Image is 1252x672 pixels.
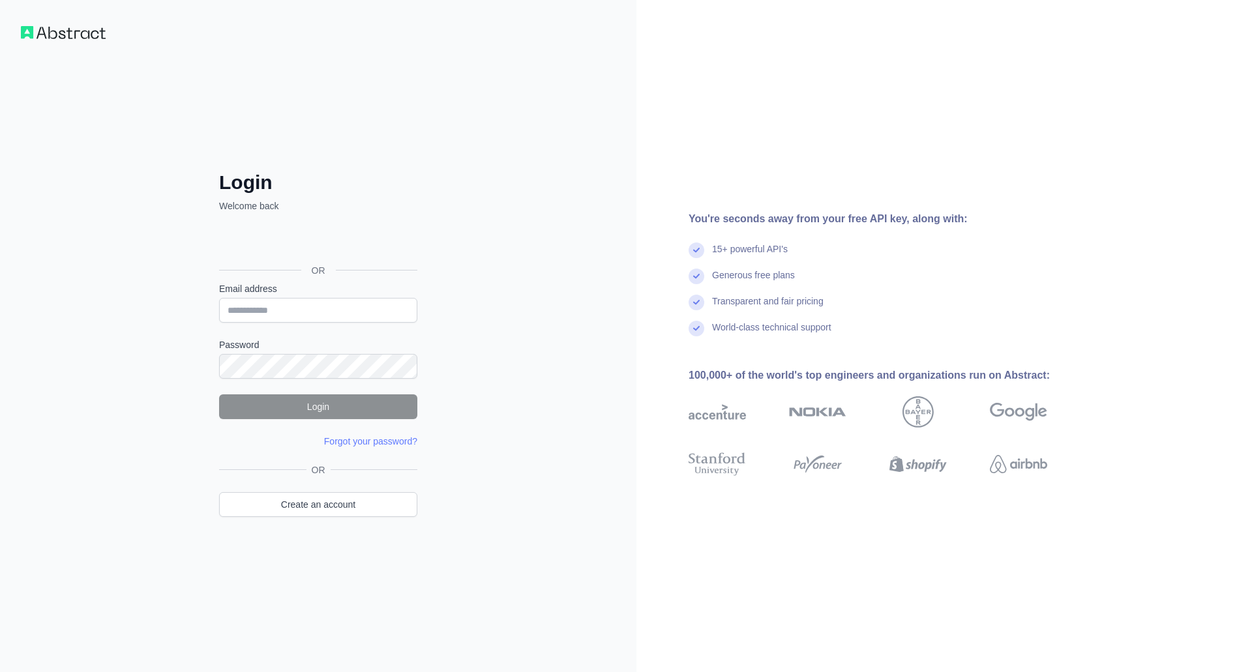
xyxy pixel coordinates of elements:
[689,321,704,336] img: check mark
[712,269,795,295] div: Generous free plans
[689,368,1089,383] div: 100,000+ of the world's top engineers and organizations run on Abstract:
[219,394,417,419] button: Login
[324,436,417,446] a: Forgot your password?
[219,492,417,517] a: Create an account
[789,450,846,478] img: payoneer
[219,338,417,351] label: Password
[213,227,421,256] iframe: Sign in with Google Button
[990,396,1047,428] img: google
[301,264,336,277] span: OR
[990,450,1047,478] img: airbnb
[712,321,831,347] div: World-class technical support
[219,282,417,295] label: Email address
[21,26,106,39] img: Workflow
[712,242,788,269] div: 15+ powerful API's
[219,199,417,212] p: Welcome back
[689,269,704,284] img: check mark
[712,295,824,321] div: Transparent and fair pricing
[219,171,417,194] h2: Login
[889,450,947,478] img: shopify
[689,450,746,478] img: stanford university
[689,396,746,428] img: accenture
[902,396,934,428] img: bayer
[789,396,846,428] img: nokia
[689,211,1089,227] div: You're seconds away from your free API key, along with:
[306,463,331,476] span: OR
[689,295,704,310] img: check mark
[689,242,704,258] img: check mark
